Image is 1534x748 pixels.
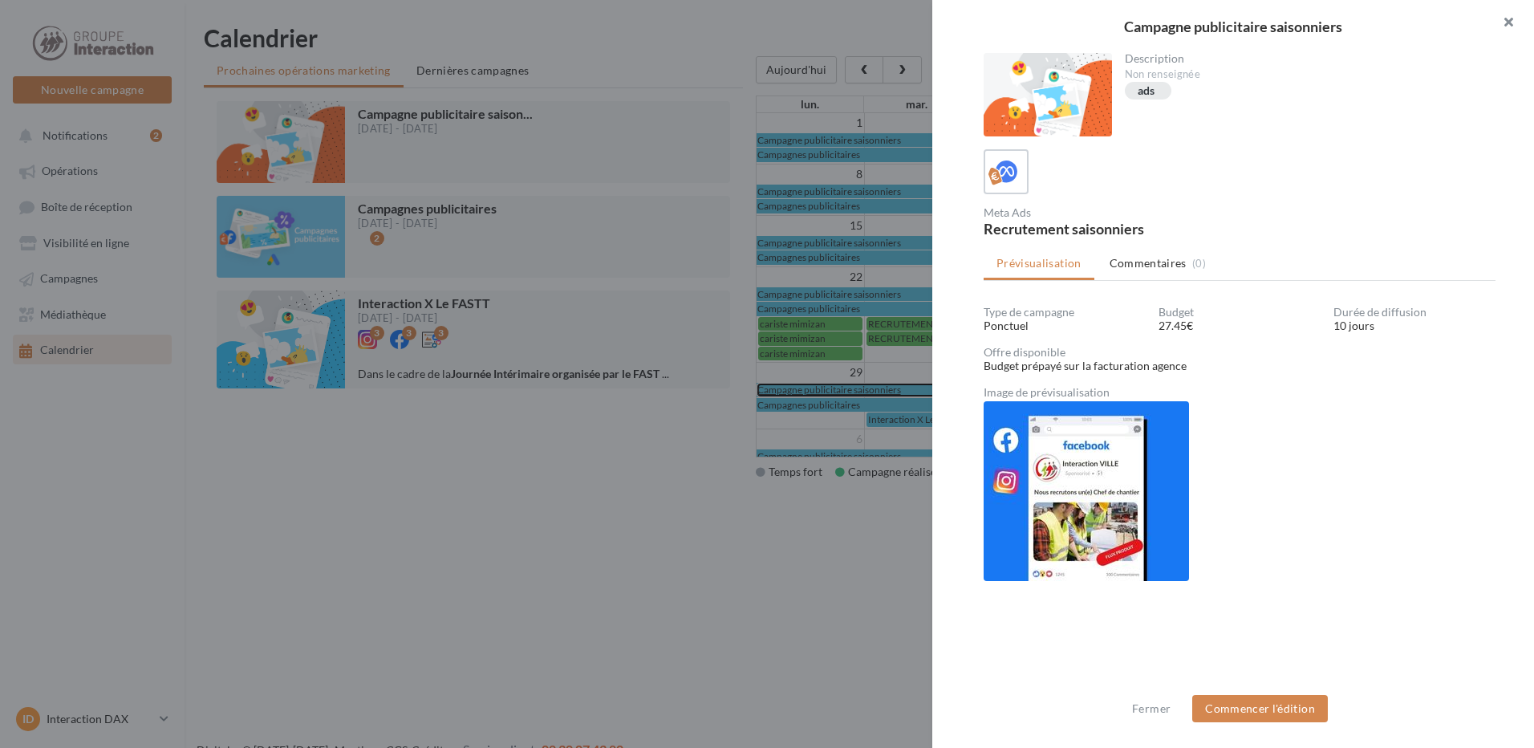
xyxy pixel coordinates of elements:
div: Budget [1159,307,1321,318]
span: Commentaires [1110,255,1187,271]
div: Meta Ads [984,207,1233,218]
button: Fermer [1126,699,1177,718]
div: Non renseignée [1125,67,1483,82]
div: Type de campagne [984,307,1146,318]
div: 10 jours [1333,318,1495,334]
span: (0) [1192,257,1206,270]
button: Commencer l'édition [1192,695,1328,722]
div: Image de prévisualisation [984,387,1495,398]
div: Offre disponible [984,347,1495,358]
div: Ponctuel [984,318,1146,334]
div: Campagne publicitaire saisonniers [958,19,1508,34]
div: Durée de diffusion [1333,307,1495,318]
div: Recrutement saisonniers [984,222,1233,236]
img: 34b60d642814631a584a2e3f9940d448.jpg [984,401,1189,581]
div: 27.45€ [1159,318,1321,334]
div: ads [1138,85,1155,97]
div: Description [1125,53,1483,64]
div: Budget prépayé sur la facturation agence [984,358,1495,374]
